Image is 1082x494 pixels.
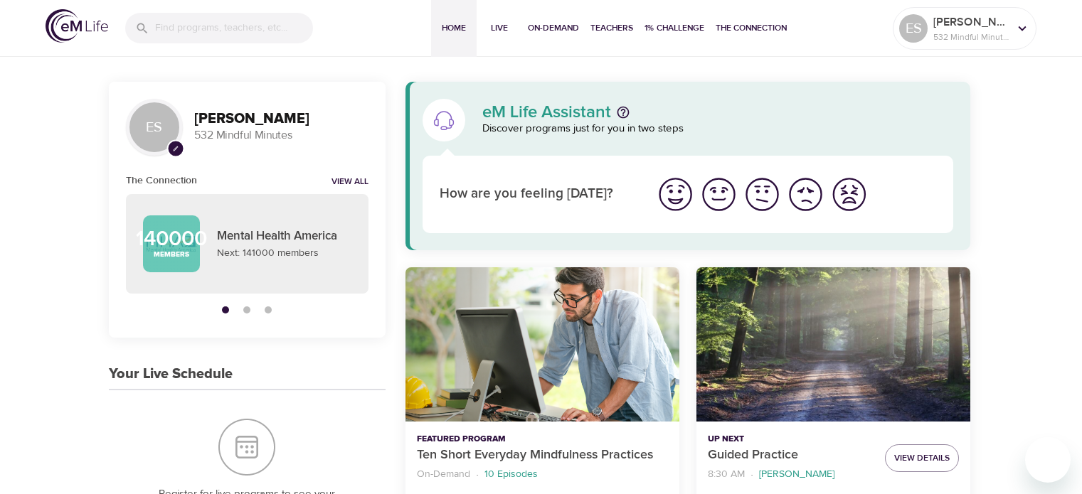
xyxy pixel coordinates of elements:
div: ES [899,14,928,43]
img: eM Life Assistant [433,109,455,131]
li: · [476,465,479,484]
nav: breadcrumb [417,465,668,484]
button: I'm feeling good [697,173,741,216]
img: bad [786,175,825,214]
input: Find programs, teachers, etc... [155,13,313,43]
p: How are you feeling [DATE]? [440,184,637,205]
a: View all notifications [332,176,368,188]
h3: Your Live Schedule [109,366,233,382]
p: 8:30 AM [708,467,745,482]
span: 1% Challenge [645,21,704,36]
p: Up Next [708,433,874,446]
img: great [656,175,695,214]
h6: The Connection [126,173,197,188]
button: Guided Practice [696,267,970,421]
p: 10 Episodes [484,467,538,482]
img: worst [829,175,869,214]
p: Discover programs just for you in two steps [482,121,954,137]
span: On-Demand [528,21,579,36]
p: 532 Mindful Minutes [194,127,368,144]
span: Live [482,21,516,36]
p: Mental Health America [217,227,351,246]
button: I'm feeling ok [741,173,784,216]
button: I'm feeling great [654,173,697,216]
p: On-Demand [417,467,470,482]
span: The Connection [716,21,787,36]
button: View Details [885,444,959,472]
p: 532 Mindful Minutes [933,31,1009,43]
iframe: Button to launch messaging window [1025,437,1071,483]
span: Teachers [590,21,633,36]
img: good [699,175,738,214]
p: Ten Short Everyday Mindfulness Practices [417,446,668,465]
h3: [PERSON_NAME] [194,111,368,127]
p: Next: 141000 members [217,246,351,261]
div: ES [126,99,183,156]
img: ok [743,175,782,214]
img: Your Live Schedule [218,419,275,476]
p: [PERSON_NAME] [933,14,1009,31]
p: Featured Program [417,433,668,446]
p: eM Life Assistant [482,104,611,121]
p: 140000 [136,228,207,249]
span: View Details [894,451,950,466]
nav: breadcrumb [708,465,874,484]
p: [PERSON_NAME] [759,467,834,482]
span: Home [437,21,471,36]
p: Members [154,249,189,260]
li: · [750,465,753,484]
button: Ten Short Everyday Mindfulness Practices [405,267,679,421]
p: Guided Practice [708,446,874,465]
button: I'm feeling bad [784,173,827,216]
button: I'm feeling worst [827,173,871,216]
img: logo [46,9,108,43]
